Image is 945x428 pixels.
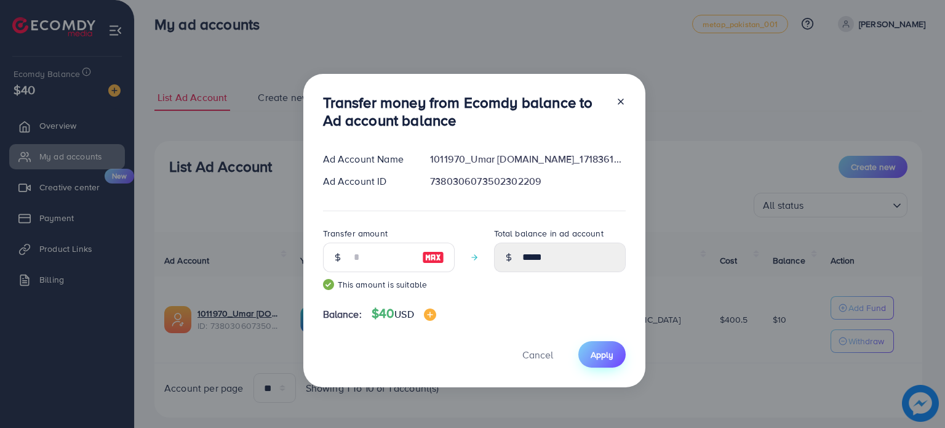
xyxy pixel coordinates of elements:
[323,307,362,321] span: Balance:
[422,250,444,265] img: image
[420,174,635,188] div: 7380306073502302209
[323,279,334,290] img: guide
[507,341,568,368] button: Cancel
[420,152,635,166] div: 1011970_Umar [DOMAIN_NAME]_1718361421156
[394,307,413,321] span: USD
[313,152,421,166] div: Ad Account Name
[323,94,606,129] h3: Transfer money from Ecomdy balance to Ad account balance
[313,174,421,188] div: Ad Account ID
[522,348,553,361] span: Cancel
[323,278,455,291] small: This amount is suitable
[591,349,613,361] span: Apply
[494,227,604,240] label: Total balance in ad account
[578,341,626,368] button: Apply
[424,309,436,321] img: image
[323,227,388,240] label: Transfer amount
[372,306,436,321] h4: $40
